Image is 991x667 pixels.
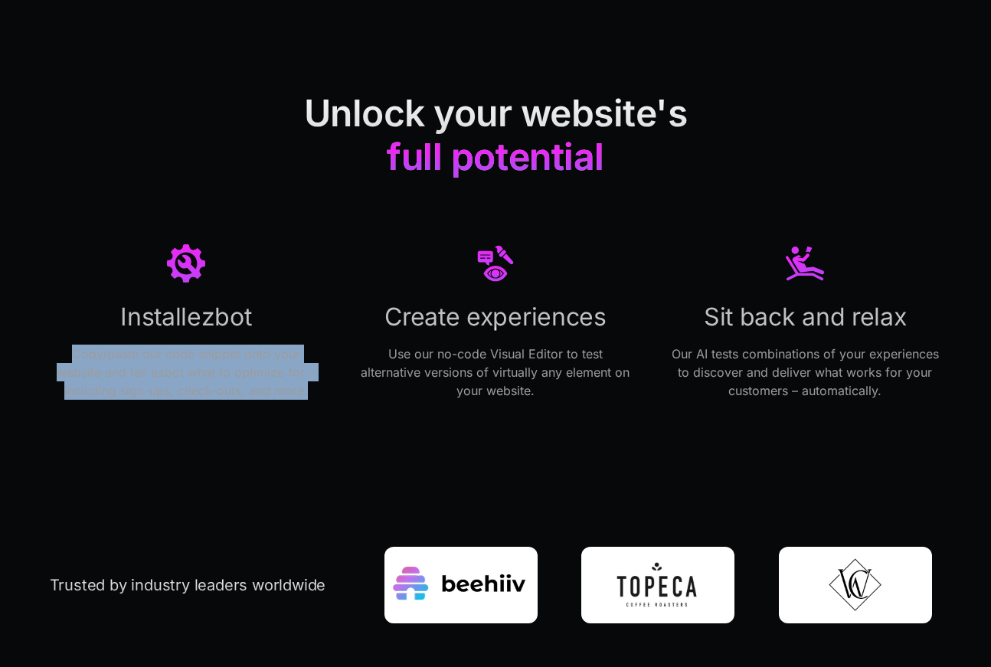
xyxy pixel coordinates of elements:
p: Our AI tests combinations of your experiences to discover and deliver what works for your custome... [669,345,941,400]
span: ezbot [187,302,251,332]
img: WalkingCanes.com Logo [779,547,932,623]
img: Beehiiv Logo [384,547,538,623]
p: Use our no-code Visual Editor to test alternative versions of virtually any element on your website. [359,345,632,400]
p: Copy/paste our code snippet onto your website and tell ezbot what to optimize for – including sig... [50,345,322,400]
h3: Sit back and relax [669,301,941,333]
span: full potential [387,135,603,183]
h3: Install [50,301,322,333]
h2: Unlock your website's [201,91,790,183]
h2: Trusted by industry leaders worldwide [50,574,326,596]
img: Topeca Coffee Roasters Logo [581,547,734,623]
h3: Create experiences [359,301,632,333]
